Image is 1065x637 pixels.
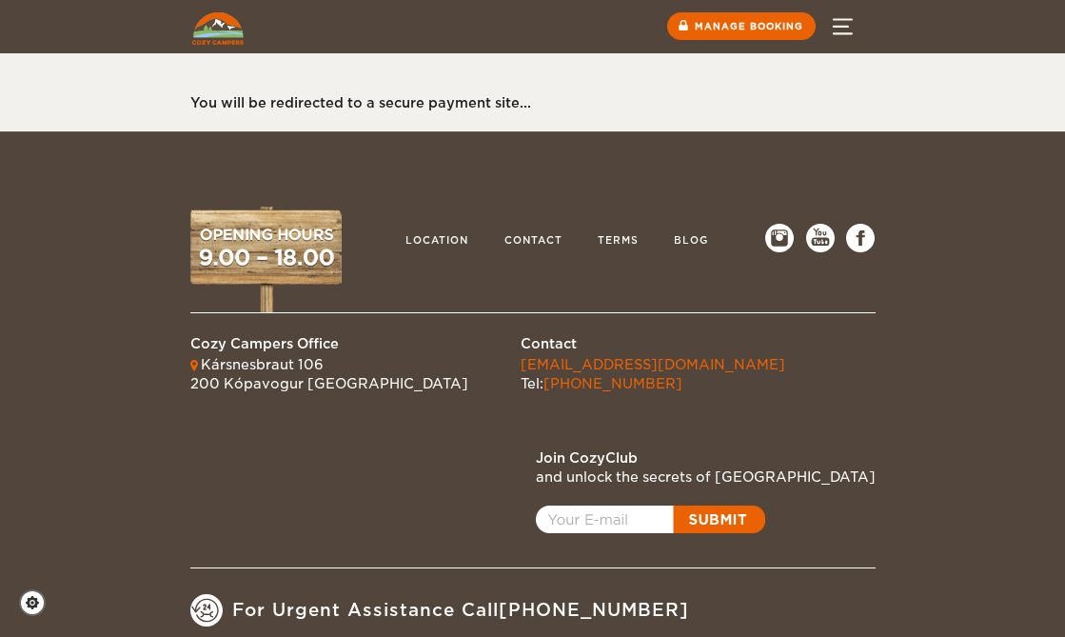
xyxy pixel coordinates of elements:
a: [PHONE_NUMBER] [499,600,689,620]
a: Open popup [536,506,765,533]
a: Cookie settings [19,589,58,616]
div: Tel: [521,355,785,393]
a: Manage booking [667,12,816,40]
img: Cozy Campers [192,12,244,45]
a: [EMAIL_ADDRESS][DOMAIN_NAME] [521,357,785,372]
div: You will be redirected to a secure payment site... [190,93,857,112]
a: [PHONE_NUMBER] [543,376,682,391]
a: Location [396,224,478,260]
div: Contact [521,334,785,353]
a: Terms [588,224,648,260]
a: Contact [495,224,572,260]
div: and unlock the secrets of [GEOGRAPHIC_DATA] [536,468,876,487]
div: Cozy Campers Office [190,334,468,353]
span: For Urgent Assistance Call [232,598,689,623]
div: Kársnesbraut 106 200 Kópavogur [GEOGRAPHIC_DATA] [190,355,468,393]
div: Join CozyClub [536,448,876,468]
a: Blog [664,224,718,260]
